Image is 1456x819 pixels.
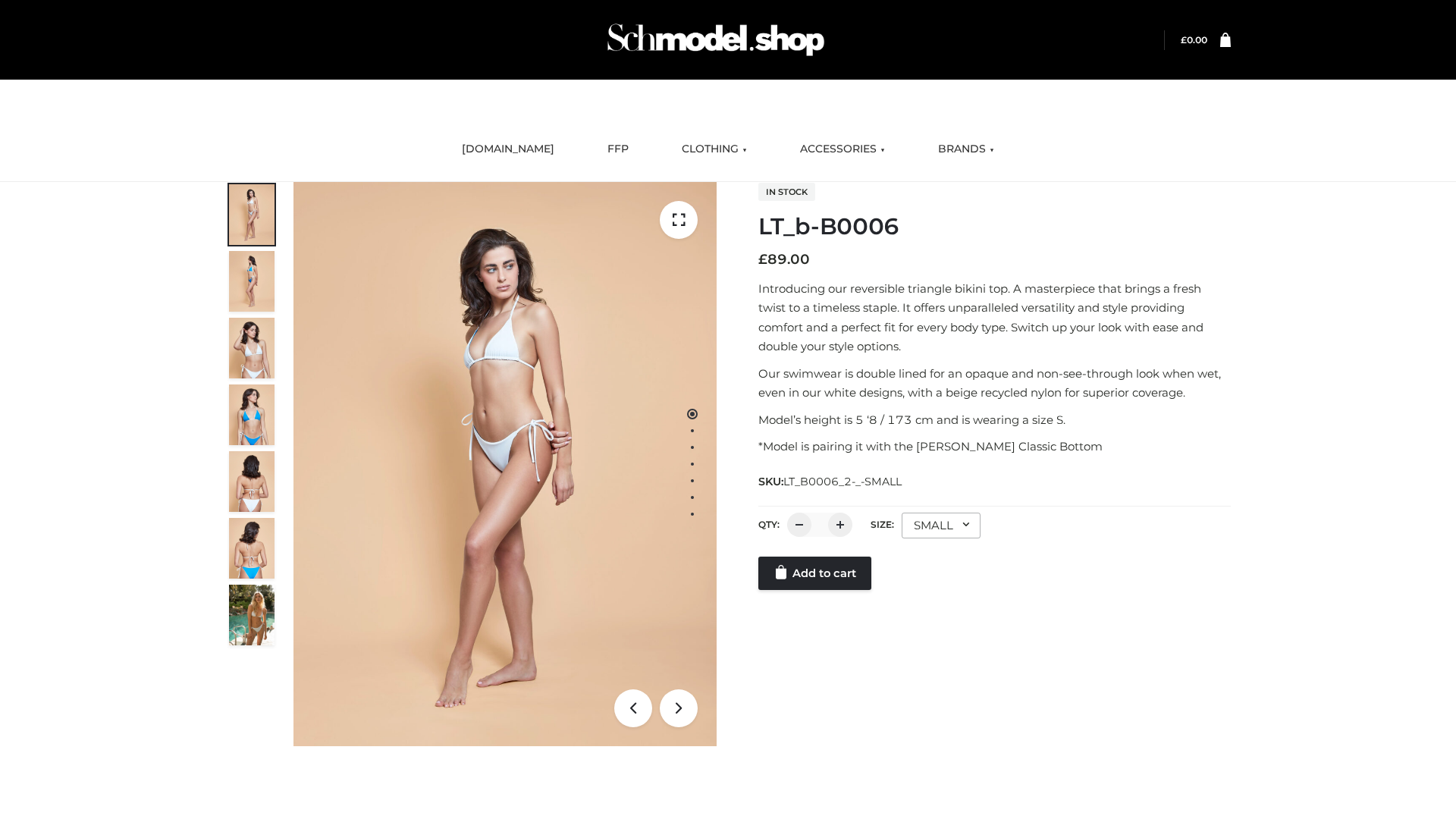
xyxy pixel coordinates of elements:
img: Schmodel Admin 964 [602,10,830,70]
a: BRANDS [927,133,1006,166]
img: Arieltop_CloudNine_AzureSky2.jpg [229,585,275,645]
img: ArielClassicBikiniTop_CloudNine_AzureSky_OW114ECO_8-scaled.jpg [229,518,275,579]
img: ArielClassicBikiniTop_CloudNine_AzureSky_OW114ECO_2-scaled.jpg [229,251,275,312]
a: CLOTHING [670,133,758,166]
span: LT_B0006_2-_-SMALL [783,475,902,488]
p: *Model is pairing it with the [PERSON_NAME] Classic Bottom [758,437,1231,457]
img: ArielClassicBikiniTop_CloudNine_AzureSky_OW114ECO_7-scaled.jpg [229,451,275,512]
img: ArielClassicBikiniTop_CloudNine_AzureSky_OW114ECO_1 [293,182,717,746]
p: Model’s height is 5 ‘8 / 173 cm and is wearing a size S. [758,410,1231,430]
span: SKU: [758,472,903,491]
a: [DOMAIN_NAME] [450,133,566,166]
div: SMALL [902,513,981,538]
p: Introducing our reversible triangle bikini top. A masterpiece that brings a fresh twist to a time... [758,279,1231,356]
a: FFP [596,133,640,166]
img: ArielClassicBikiniTop_CloudNine_AzureSky_OW114ECO_3-scaled.jpg [229,318,275,378]
span: £ [1181,34,1187,45]
a: Add to cart [758,557,871,590]
p: Our swimwear is double lined for an opaque and non-see-through look when wet, even in our white d... [758,364,1231,403]
a: ACCESSORIES [789,133,896,166]
label: Size: [871,519,894,530]
bdi: 0.00 [1181,34,1207,45]
img: ArielClassicBikiniTop_CloudNine_AzureSky_OW114ECO_4-scaled.jpg [229,384,275,445]
img: ArielClassicBikiniTop_CloudNine_AzureSky_OW114ECO_1-scaled.jpg [229,184,275,245]
a: £0.00 [1181,34,1207,45]
bdi: 89.00 [758,251,810,268]
span: In stock [758,183,815,201]
h1: LT_b-B0006 [758,213,1231,240]
label: QTY: [758,519,780,530]
span: £ [758,251,767,268]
